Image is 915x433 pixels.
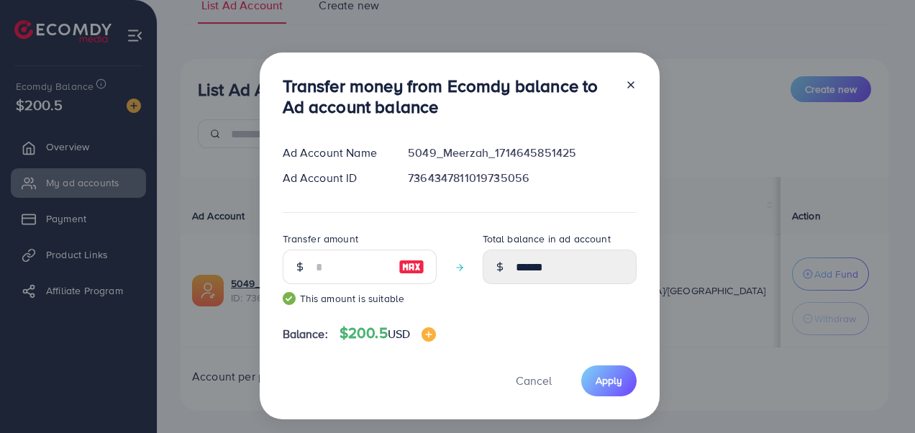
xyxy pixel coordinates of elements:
[396,145,647,161] div: 5049_Meerzah_1714645851425
[283,232,358,246] label: Transfer amount
[396,170,647,186] div: 7364347811019735056
[283,76,614,117] h3: Transfer money from Ecomdy balance to Ad account balance
[283,326,328,342] span: Balance:
[581,365,637,396] button: Apply
[283,291,437,306] small: This amount is suitable
[283,292,296,305] img: guide
[516,373,552,388] span: Cancel
[271,170,397,186] div: Ad Account ID
[422,327,436,342] img: image
[854,368,904,422] iframe: Chat
[498,365,570,396] button: Cancel
[399,258,424,275] img: image
[388,326,410,342] span: USD
[596,373,622,388] span: Apply
[340,324,436,342] h4: $200.5
[483,232,611,246] label: Total balance in ad account
[271,145,397,161] div: Ad Account Name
